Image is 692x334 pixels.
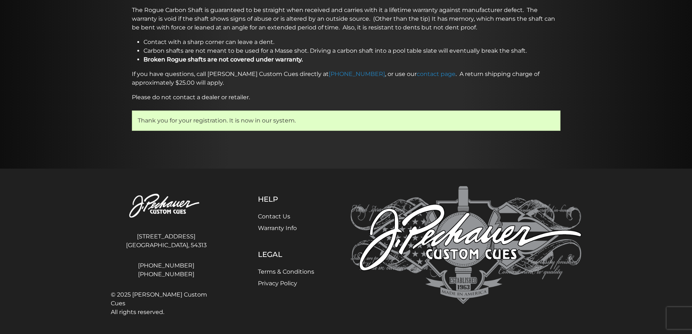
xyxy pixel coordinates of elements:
p: If you have questions, call [PERSON_NAME] Custom Cues directly at , or use our . A return shippin... [132,70,561,87]
img: Pechauer Custom Cues [111,186,222,226]
h5: Help [258,195,314,204]
li: Carbon shafts are not meant to be used for a Masse shot. Driving a carbon shaft into a pool table... [143,47,561,55]
p: Please do not contact a dealer or retailer. [132,93,561,102]
strong: Broken Rogue shafts are not covered under warranty. [143,56,303,63]
a: Privacy Policy [258,280,297,287]
h5: Legal [258,250,314,259]
a: [PHONE_NUMBER] [329,71,385,77]
p: Thank you for your registration. It is now in our system. [138,116,555,125]
p: The Rogue Carbon Shaft is guaranteed to be straight when received and carries with it a lifetime ... [132,6,561,32]
img: Pechauer Custom Cues [351,186,582,304]
a: Terms & Conditions [258,268,314,275]
a: contact page [417,71,456,77]
address: [STREET_ADDRESS] [GEOGRAPHIC_DATA], 54313 [111,229,222,253]
a: [PHONE_NUMBER] [111,270,222,279]
a: [PHONE_NUMBER] [111,261,222,270]
a: Warranty Info [258,225,297,232]
li: Contact with a sharp corner can leave a dent. [143,38,561,47]
span: © 2025 [PERSON_NAME] Custom Cues All rights reserved. [111,290,222,317]
a: Contact Us [258,213,290,220]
